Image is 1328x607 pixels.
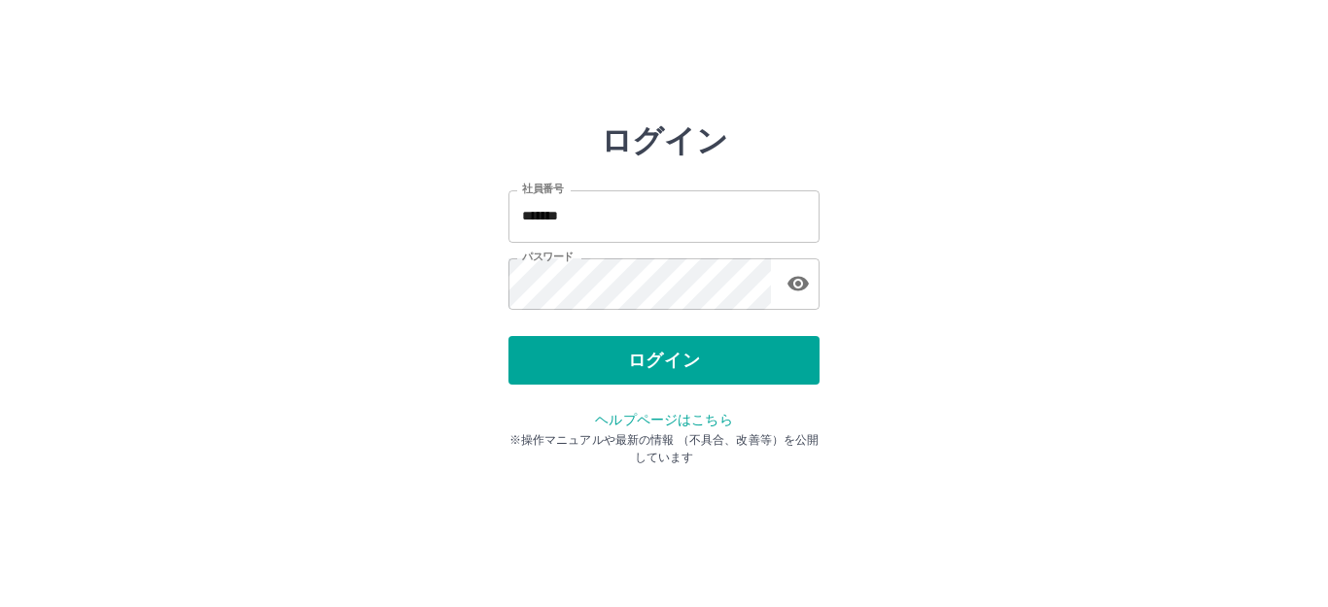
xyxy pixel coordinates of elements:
h2: ログイン [601,122,728,159]
button: ログイン [508,336,820,385]
a: ヘルプページはこちら [595,412,732,427]
label: 社員番号 [522,182,563,196]
label: パスワード [522,250,574,264]
p: ※操作マニュアルや最新の情報 （不具合、改善等）を公開しています [508,431,820,466]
